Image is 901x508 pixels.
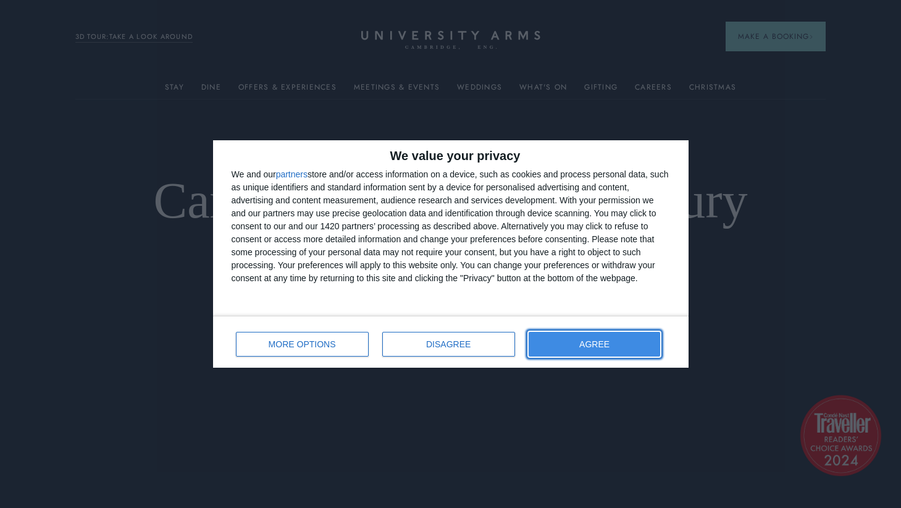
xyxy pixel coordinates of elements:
span: DISAGREE [426,340,471,349]
span: AGREE [579,340,610,349]
button: DISAGREE [382,332,515,357]
button: AGREE [529,332,661,357]
button: partners [276,170,308,179]
button: MORE OPTIONS [236,332,369,357]
h2: We value your privacy [232,150,670,162]
span: MORE OPTIONS [269,340,336,349]
div: We and our store and/or access information on a device, such as cookies and process personal data... [232,168,670,285]
div: qc-cmp2-ui [213,140,689,368]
